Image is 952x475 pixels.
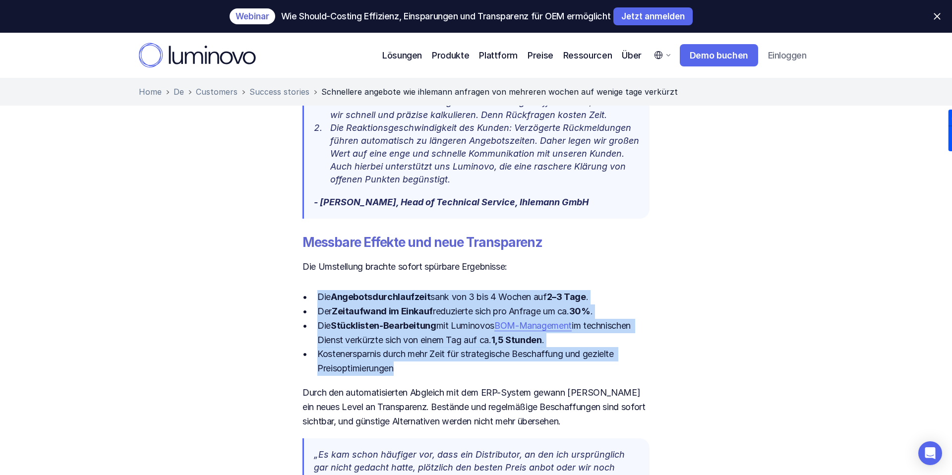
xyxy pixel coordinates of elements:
[166,90,170,94] img: separator
[302,386,650,428] p: Durch den automatisierten Abgleich mit dem ERP-System gewann [PERSON_NAME] ein neues Level an Tra...
[494,320,572,331] a: BOM-Management
[491,335,542,345] strong: 1,5 Stunden
[569,306,591,316] strong: 30%
[479,49,518,62] p: Plattform
[317,347,650,376] p: Kostenersparnis durch mehr Zeit für strategische Beschaffung und gezielte Preisoptimierungen
[139,88,162,96] a: Home
[249,88,309,96] a: Success stories
[330,122,642,184] em: Die Reaktionsgeschwindigkeit des Kunden: Verzögerte Rückmeldungen führen automatisch zu längeren ...
[317,290,650,304] p: Die sank von 3 bis 4 Wochen auf .
[321,88,678,96] span: Schnellere angebote wie ihlemann anfragen von mehreren wochen auf wenige tage verkürzt
[236,12,269,20] p: Webinar
[188,90,192,94] img: separator
[281,11,610,21] p: Wie Should-Costing Effizienz, Einsparungen und Transparenz für OEM ermöglicht
[621,12,685,20] p: Jetzt anmelden
[331,292,430,302] strong: Angebotsdurchlaufzeit
[563,49,612,62] p: Ressourcen
[382,49,422,62] p: Lösungen
[680,44,758,67] a: Demo buchen
[196,88,238,96] a: Customers
[331,320,436,331] strong: Stücklisten-Bearbeitung
[332,306,433,316] strong: Zeitaufwand im Einkauf
[174,88,184,96] a: De
[690,50,748,61] p: Demo buchen
[313,90,317,94] img: separator
[918,441,942,465] div: Open Intercom Messenger
[622,49,642,62] p: Über
[613,7,693,25] a: Jetzt anmelden
[768,50,806,61] p: Einloggen
[241,90,245,94] img: separator
[302,260,650,274] p: Die Umstellung brachte sofort spürbare Ergebnisse:
[302,235,542,250] strong: Messbare Effekte und neue Transparenz
[432,49,469,62] p: Produkte
[317,319,650,348] p: Die mit Luminovos im technischen Dienst verkürzte sich von einem Tag auf ca. .
[547,292,586,302] strong: 2–3 Tage
[317,304,650,319] p: Der reduzierte sich pro Anfrage um ca. .
[528,49,553,62] a: Preise
[314,197,589,207] strong: - [PERSON_NAME], Head of Technical Service, Ihlemann GmbH
[761,45,813,66] a: Einloggen
[139,88,813,96] nav: Breadcrumb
